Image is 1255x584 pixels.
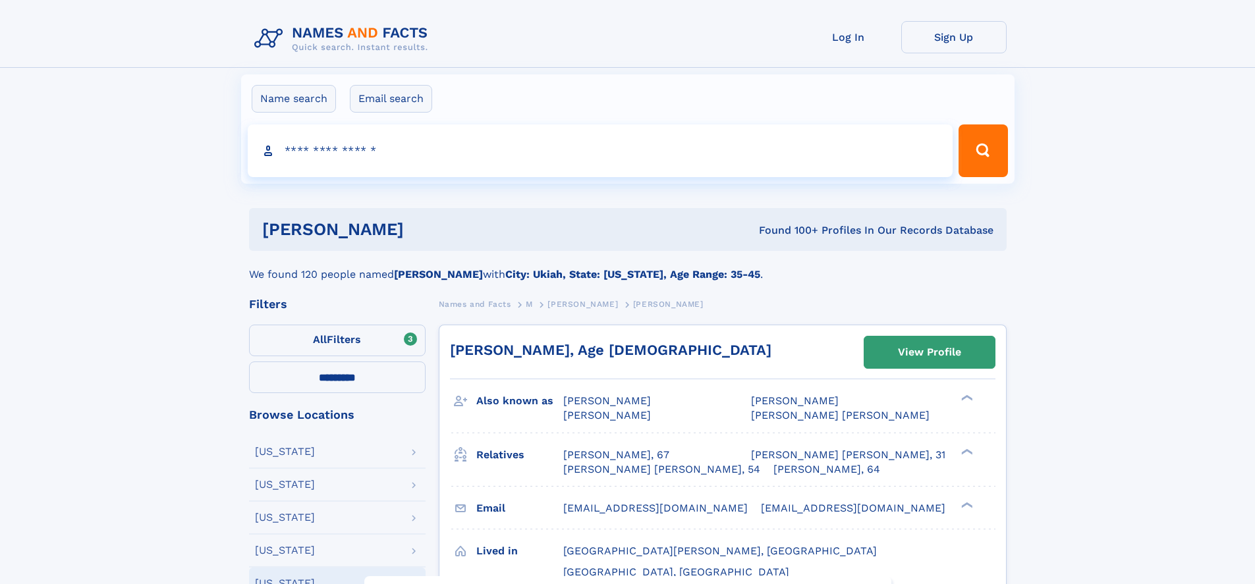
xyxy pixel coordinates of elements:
div: [US_STATE] [255,545,315,556]
span: All [313,333,327,346]
a: Sign Up [901,21,1007,53]
a: View Profile [864,336,995,368]
div: View Profile [898,337,961,367]
a: [PERSON_NAME], 64 [773,462,880,477]
h3: Lived in [476,540,563,562]
div: [US_STATE] [255,446,315,457]
label: Name search [252,85,336,113]
a: [PERSON_NAME], 67 [563,448,669,462]
span: [GEOGRAPHIC_DATA], [GEOGRAPHIC_DATA] [563,566,789,578]
div: Browse Locations [249,409,426,421]
span: [PERSON_NAME] [563,394,651,407]
span: M [526,300,533,309]
img: Logo Names and Facts [249,21,439,57]
a: [PERSON_NAME] [PERSON_NAME], 54 [563,462,760,477]
h3: Email [476,497,563,519]
span: [PERSON_NAME] [PERSON_NAME] [751,409,930,421]
span: [EMAIL_ADDRESS][DOMAIN_NAME] [761,502,945,514]
span: [EMAIL_ADDRESS][DOMAIN_NAME] [563,502,748,514]
div: ❯ [958,394,974,402]
label: Email search [350,85,432,113]
b: [PERSON_NAME] [394,268,483,280]
div: Found 100+ Profiles In Our Records Database [581,223,993,238]
span: [PERSON_NAME] [751,394,839,407]
div: ❯ [958,500,974,509]
a: Names and Facts [439,296,511,312]
span: [PERSON_NAME] [563,409,651,421]
b: City: Ukiah, State: [US_STATE], Age Range: 35-45 [505,268,760,280]
div: [US_STATE] [255,512,315,523]
span: [GEOGRAPHIC_DATA][PERSON_NAME], [GEOGRAPHIC_DATA] [563,544,877,557]
a: Log In [796,21,901,53]
label: Filters [249,325,426,356]
div: ❯ [958,447,974,456]
div: Filters [249,298,426,310]
div: [US_STATE] [255,479,315,490]
span: [PERSON_NAME] [633,300,704,309]
input: search input [248,124,953,177]
h3: Relatives [476,444,563,466]
h3: Also known as [476,390,563,412]
a: [PERSON_NAME] [PERSON_NAME], 31 [751,448,945,462]
h1: [PERSON_NAME] [262,221,582,238]
button: Search Button [959,124,1007,177]
a: M [526,296,533,312]
a: [PERSON_NAME] [547,296,618,312]
a: [PERSON_NAME], Age [DEMOGRAPHIC_DATA] [450,342,771,358]
span: [PERSON_NAME] [547,300,618,309]
div: We found 120 people named with . [249,251,1007,282]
